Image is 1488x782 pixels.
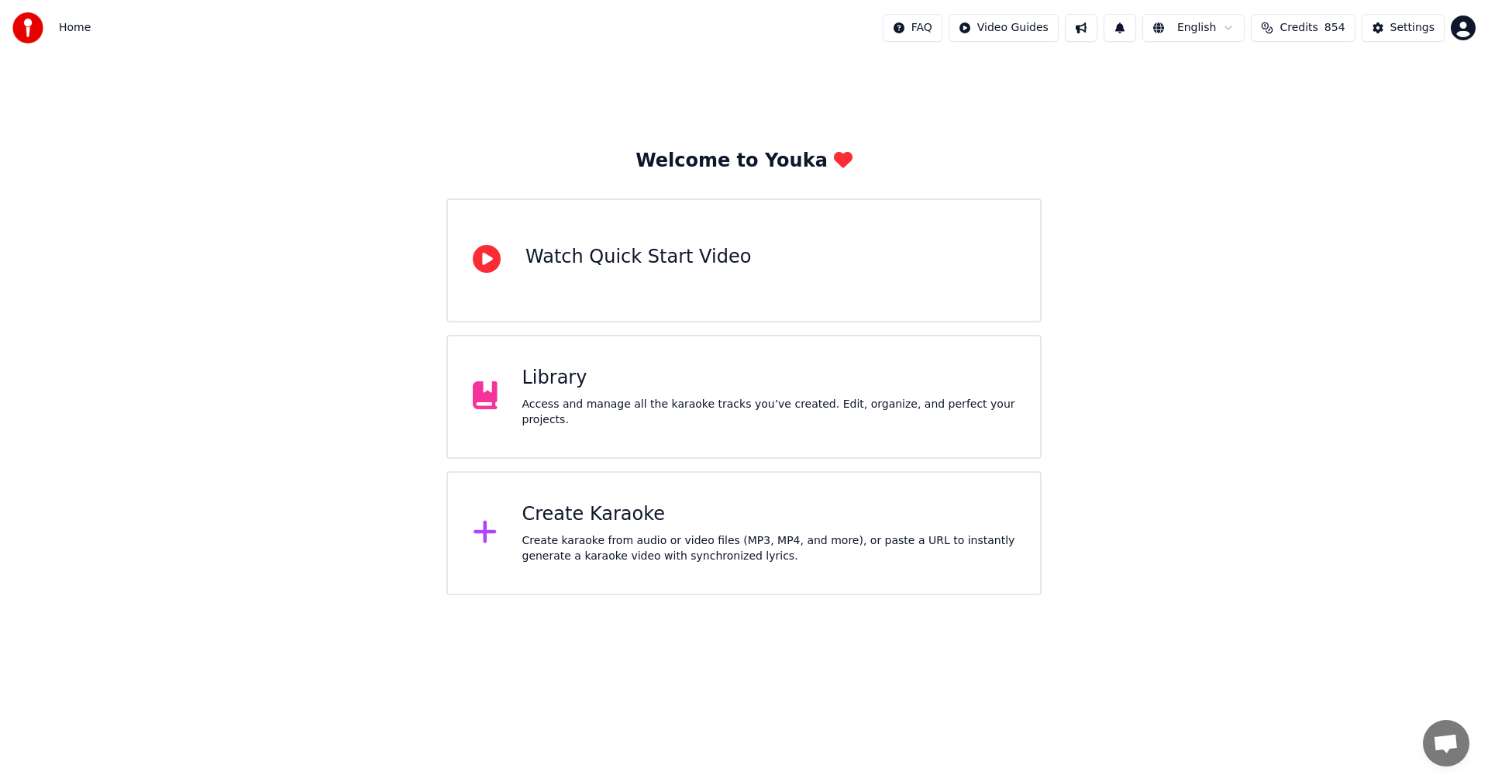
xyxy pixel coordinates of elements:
[522,397,1016,428] div: Access and manage all the karaoke tracks you’ve created. Edit, organize, and perfect your projects.
[1423,720,1469,766] div: Avoin keskustelu
[525,245,751,270] div: Watch Quick Start Video
[522,533,1016,564] div: Create karaoke from audio or video files (MP3, MP4, and more), or paste a URL to instantly genera...
[1251,14,1355,42] button: Credits854
[949,14,1059,42] button: Video Guides
[635,149,852,174] div: Welcome to Youka
[1390,20,1435,36] div: Settings
[522,502,1016,527] div: Create Karaoke
[59,20,91,36] span: Home
[522,366,1016,391] div: Library
[883,14,942,42] button: FAQ
[1280,20,1317,36] span: Credits
[12,12,43,43] img: youka
[59,20,91,36] nav: breadcrumb
[1324,20,1345,36] span: 854
[1362,14,1445,42] button: Settings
